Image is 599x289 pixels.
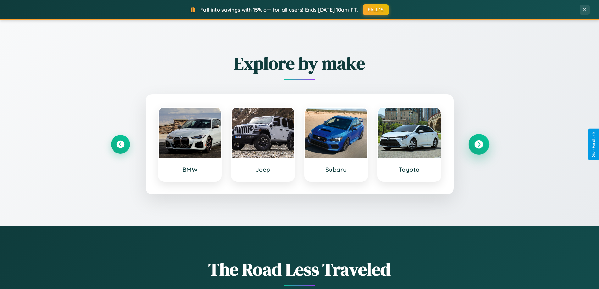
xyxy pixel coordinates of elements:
[165,166,215,173] h3: BMW
[311,166,361,173] h3: Subaru
[200,7,358,13] span: Fall into savings with 15% off for all users! Ends [DATE] 10am PT.
[591,132,596,157] div: Give Feedback
[363,4,389,15] button: FALL15
[238,166,288,173] h3: Jeep
[384,166,434,173] h3: Toyota
[111,51,488,75] h2: Explore by make
[111,257,488,281] h1: The Road Less Traveled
